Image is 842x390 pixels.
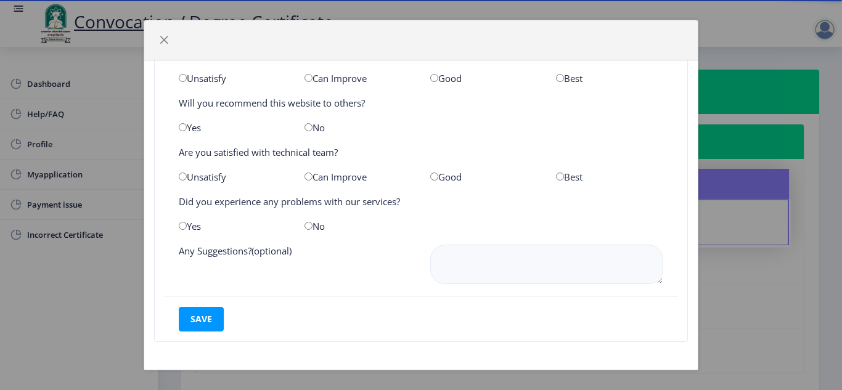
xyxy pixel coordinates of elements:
div: Are you satisfied with technical team? [170,146,672,158]
div: Can Improve [295,72,421,84]
div: Yes [170,121,295,134]
div: Can Improve [295,171,421,183]
div: Did you experience any problems with our services? [170,195,672,208]
div: Any Suggestions?(optional) [170,245,421,286]
div: Good [421,72,547,84]
div: Best [547,171,672,183]
div: No [295,220,421,232]
div: Unsatisfy [170,72,295,84]
div: No [295,121,421,134]
div: Good [421,171,547,183]
div: Yes [170,220,295,232]
button: save [179,307,224,331]
div: Best [547,72,672,84]
div: Unsatisfy [170,171,295,183]
div: Will you recommend this website to others? [170,97,672,109]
